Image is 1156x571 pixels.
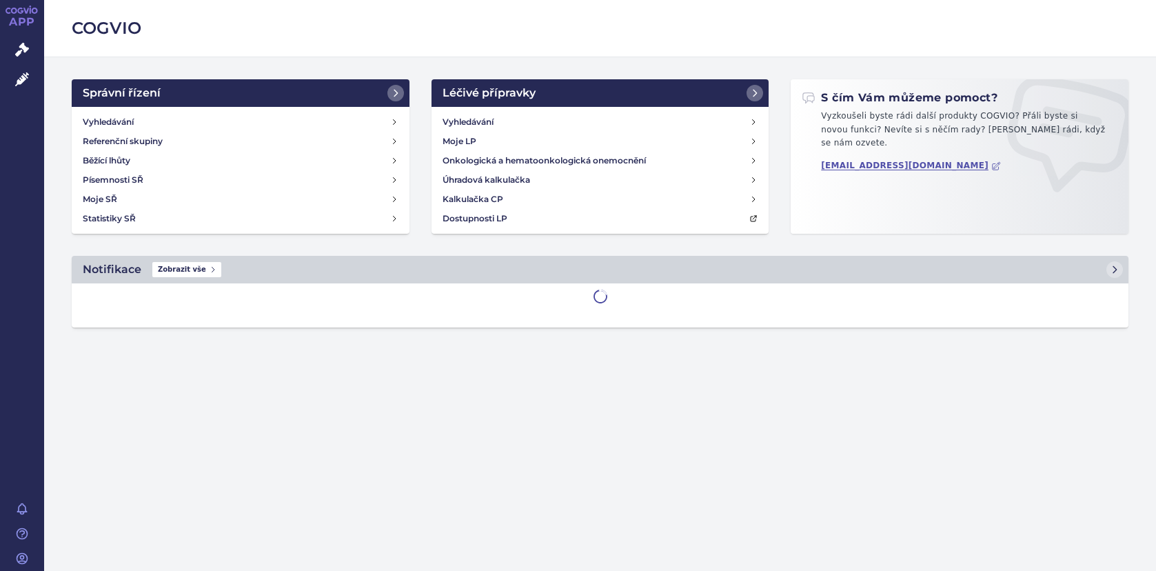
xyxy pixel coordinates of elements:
[83,85,161,101] h2: Správní řízení
[72,79,409,107] a: Správní řízení
[821,161,1001,171] a: [EMAIL_ADDRESS][DOMAIN_NAME]
[83,192,117,206] h4: Moje SŘ
[443,212,507,226] h4: Dostupnosti LP
[77,170,404,190] a: Písemnosti SŘ
[437,209,764,228] a: Dostupnosti LP
[443,192,503,206] h4: Kalkulačka CP
[77,151,404,170] a: Běžící lhůty
[437,190,764,209] a: Kalkulačka CP
[83,115,134,129] h4: Vyhledávání
[77,209,404,228] a: Statistiky SŘ
[72,17,1128,40] h2: COGVIO
[432,79,769,107] a: Léčivé přípravky
[77,190,404,209] a: Moje SŘ
[802,90,997,106] h2: S čím Vám můžeme pomoct?
[152,262,221,277] span: Zobrazit vše
[83,212,136,226] h4: Statistiky SŘ
[443,85,536,101] h2: Léčivé přípravky
[83,134,163,148] h4: Referenční skupiny
[443,115,494,129] h4: Vyhledávání
[437,132,764,151] a: Moje LP
[443,154,646,168] h4: Onkologická a hematoonkologická onemocnění
[443,173,530,187] h4: Úhradová kalkulačka
[437,151,764,170] a: Onkologická a hematoonkologická onemocnění
[83,154,130,168] h4: Běžící lhůty
[437,112,764,132] a: Vyhledávání
[72,256,1128,283] a: NotifikaceZobrazit vše
[77,112,404,132] a: Vyhledávání
[83,173,143,187] h4: Písemnosti SŘ
[83,261,141,278] h2: Notifikace
[443,134,476,148] h4: Moje LP
[437,170,764,190] a: Úhradová kalkulačka
[802,110,1117,156] p: Vyzkoušeli byste rádi další produkty COGVIO? Přáli byste si novou funkci? Nevíte si s něčím rady?...
[77,132,404,151] a: Referenční skupiny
